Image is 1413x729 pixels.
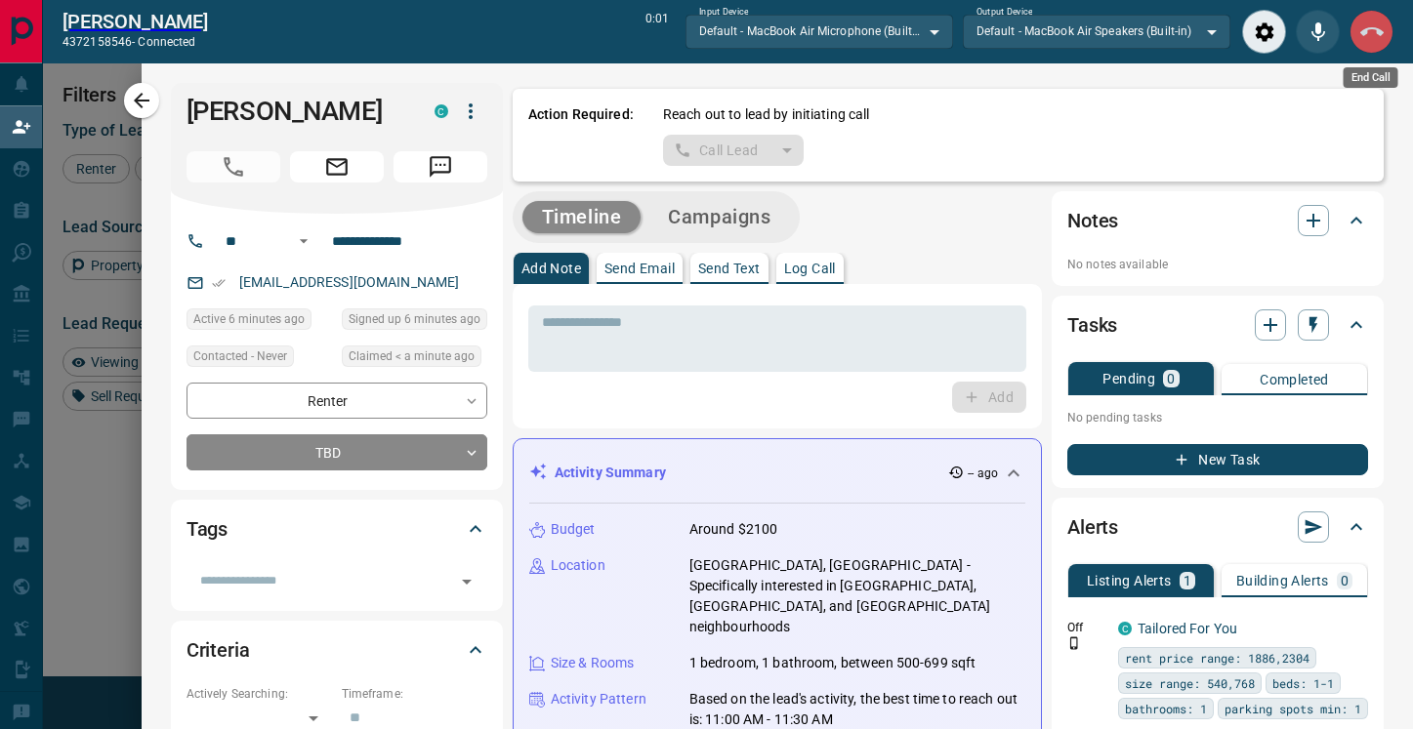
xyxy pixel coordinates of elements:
a: Tailored For You [1138,621,1237,636]
div: split button [663,135,805,166]
div: Sat Aug 16 2025 [342,308,487,336]
span: rent price range: 1886,2304 [1125,648,1309,668]
div: Alerts [1067,504,1368,550]
p: Activity Summary [555,463,666,483]
button: New Task [1067,444,1368,475]
label: Input Device [699,6,749,19]
label: Output Device [977,6,1032,19]
div: End Call [1344,67,1398,88]
a: [EMAIL_ADDRESS][DOMAIN_NAME] [239,274,460,290]
div: TBD [187,434,487,470]
h1: [PERSON_NAME] [187,96,405,127]
p: No notes available [1067,256,1368,273]
span: Signed up 6 minutes ago [349,309,480,329]
p: No pending tasks [1067,403,1368,432]
div: Tags [187,506,487,552]
p: Completed [1260,373,1329,386]
span: Claimed < a minute ago [349,346,475,366]
p: -- ago [968,465,998,482]
span: size range: 540,768 [1125,673,1255,693]
p: 0 [1341,574,1349,587]
h2: [PERSON_NAME] [62,10,208,33]
p: Around $2100 [689,519,778,540]
p: Building Alerts [1236,574,1329,587]
div: Sat Aug 16 2025 [187,308,332,336]
p: 1 [1184,574,1191,587]
p: Send Email [604,262,675,275]
button: Open [453,568,480,595]
div: condos.ca [1118,622,1132,635]
button: Timeline [522,201,642,233]
div: Renter [187,383,487,419]
div: Mute [1296,10,1340,54]
p: Activity Pattern [551,689,646,709]
span: connected [138,35,195,49]
div: Audio Settings [1242,10,1286,54]
p: Actively Searching: [187,685,332,703]
button: Open [292,229,315,253]
div: Default - MacBook Air Speakers (Built-in) [963,15,1230,48]
div: End Call [1350,10,1393,54]
div: Default - MacBook Air Microphone (Built-in) [686,15,953,48]
div: Notes [1067,197,1368,244]
p: [GEOGRAPHIC_DATA], [GEOGRAPHIC_DATA] - Specifically interested in [GEOGRAPHIC_DATA], [GEOGRAPHIC_... [689,555,1025,637]
svg: Push Notification Only [1067,636,1081,650]
p: 1 bedroom, 1 bathroom, between 500-699 sqft [689,653,977,673]
svg: Email Verified [212,276,226,290]
div: condos.ca [435,104,448,118]
p: 0:01 [645,10,669,54]
div: Criteria [187,627,487,673]
span: Message [394,151,487,182]
span: Contacted - Never [193,346,287,366]
p: Listing Alerts [1087,574,1172,587]
p: 4372158546 - [62,33,208,51]
p: Budget [551,519,596,540]
button: Campaigns [648,201,790,233]
p: 0 [1167,372,1175,385]
span: Call [187,151,280,182]
h2: Notes [1067,205,1118,236]
p: Reach out to lead by initiating call [663,104,870,125]
span: Email [290,151,384,182]
span: parking spots min: 1 [1225,699,1361,718]
h2: Criteria [187,634,250,666]
p: Log Call [784,262,836,275]
h2: Tasks [1067,309,1117,341]
p: Location [551,555,605,576]
div: Activity Summary-- ago [529,455,1025,491]
p: Timeframe: [342,685,487,703]
p: Pending [1102,372,1155,385]
h2: Alerts [1067,511,1118,543]
p: Add Note [521,262,581,275]
div: Sat Aug 16 2025 [342,345,487,373]
span: Active 6 minutes ago [193,309,305,329]
p: Size & Rooms [551,653,635,673]
p: Send Text [698,262,761,275]
p: Off [1067,619,1106,636]
p: Action Required: [528,104,634,166]
span: beds: 1-1 [1272,673,1334,693]
span: bathrooms: 1 [1125,699,1207,718]
h2: Tags [187,513,228,545]
div: Tasks [1067,302,1368,348]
